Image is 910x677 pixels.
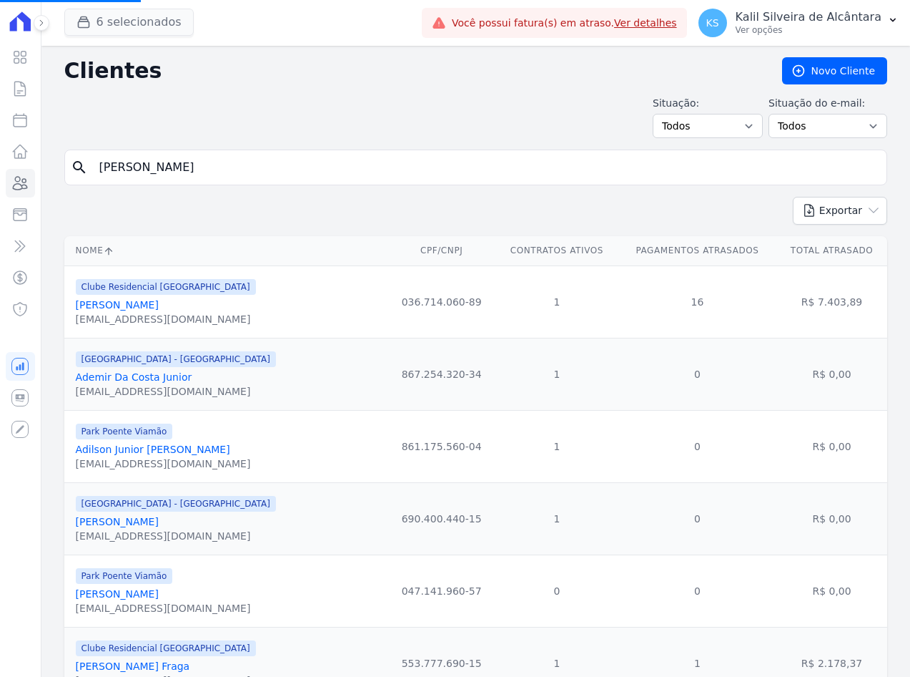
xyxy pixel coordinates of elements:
[618,555,776,627] td: 0
[76,457,251,471] div: [EMAIL_ADDRESS][DOMAIN_NAME]
[76,384,276,399] div: [EMAIL_ADDRESS][DOMAIN_NAME]
[64,236,388,266] th: Nome
[776,338,887,410] td: R$ 0,00
[495,338,618,410] td: 1
[618,236,776,266] th: Pagamentos Atrasados
[387,236,495,266] th: CPF/CNPJ
[618,266,776,338] td: 16
[776,266,887,338] td: R$ 7.403,89
[76,444,230,455] a: Adilson Junior [PERSON_NAME]
[768,96,887,111] label: Situação do e-mail:
[776,410,887,482] td: R$ 0,00
[618,410,776,482] td: 0
[76,529,276,543] div: [EMAIL_ADDRESS][DOMAIN_NAME]
[76,516,159,527] a: [PERSON_NAME]
[495,482,618,555] td: 1
[76,371,192,383] a: Ademir Da Costa Junior
[618,338,776,410] td: 0
[776,555,887,627] td: R$ 0,00
[387,482,495,555] td: 690.400.440-15
[706,18,719,28] span: KS
[736,10,881,24] p: Kalil Silveira de Alcântara
[782,57,887,84] a: Novo Cliente
[71,159,88,176] i: search
[793,197,887,225] button: Exportar
[495,236,618,266] th: Contratos Ativos
[76,641,256,656] span: Clube Residencial [GEOGRAPHIC_DATA]
[387,338,495,410] td: 867.254.320-34
[387,410,495,482] td: 861.175.560-04
[387,266,495,338] td: 036.714.060-89
[776,236,887,266] th: Total Atrasado
[76,279,256,295] span: Clube Residencial [GEOGRAPHIC_DATA]
[64,58,759,84] h2: Clientes
[387,555,495,627] td: 047.141.960-57
[76,351,276,367] span: [GEOGRAPHIC_DATA] - [GEOGRAPHIC_DATA]
[76,568,173,584] span: Park Poente Viamão
[614,17,677,29] a: Ver detalhes
[776,482,887,555] td: R$ 0,00
[653,96,763,111] label: Situação:
[495,266,618,338] td: 1
[452,16,677,31] span: Você possui fatura(s) em atraso.
[618,482,776,555] td: 0
[76,661,190,672] a: [PERSON_NAME] Fraga
[76,424,173,439] span: Park Poente Viamão
[64,9,194,36] button: 6 selecionados
[736,24,881,36] p: Ver opções
[91,153,881,182] input: Buscar por nome, CPF ou e-mail
[495,410,618,482] td: 1
[76,496,276,512] span: [GEOGRAPHIC_DATA] - [GEOGRAPHIC_DATA]
[687,3,910,43] button: KS Kalil Silveira de Alcântara Ver opções
[76,601,251,615] div: [EMAIL_ADDRESS][DOMAIN_NAME]
[76,588,159,600] a: [PERSON_NAME]
[76,312,256,326] div: [EMAIL_ADDRESS][DOMAIN_NAME]
[76,299,159,311] a: [PERSON_NAME]
[495,555,618,627] td: 0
